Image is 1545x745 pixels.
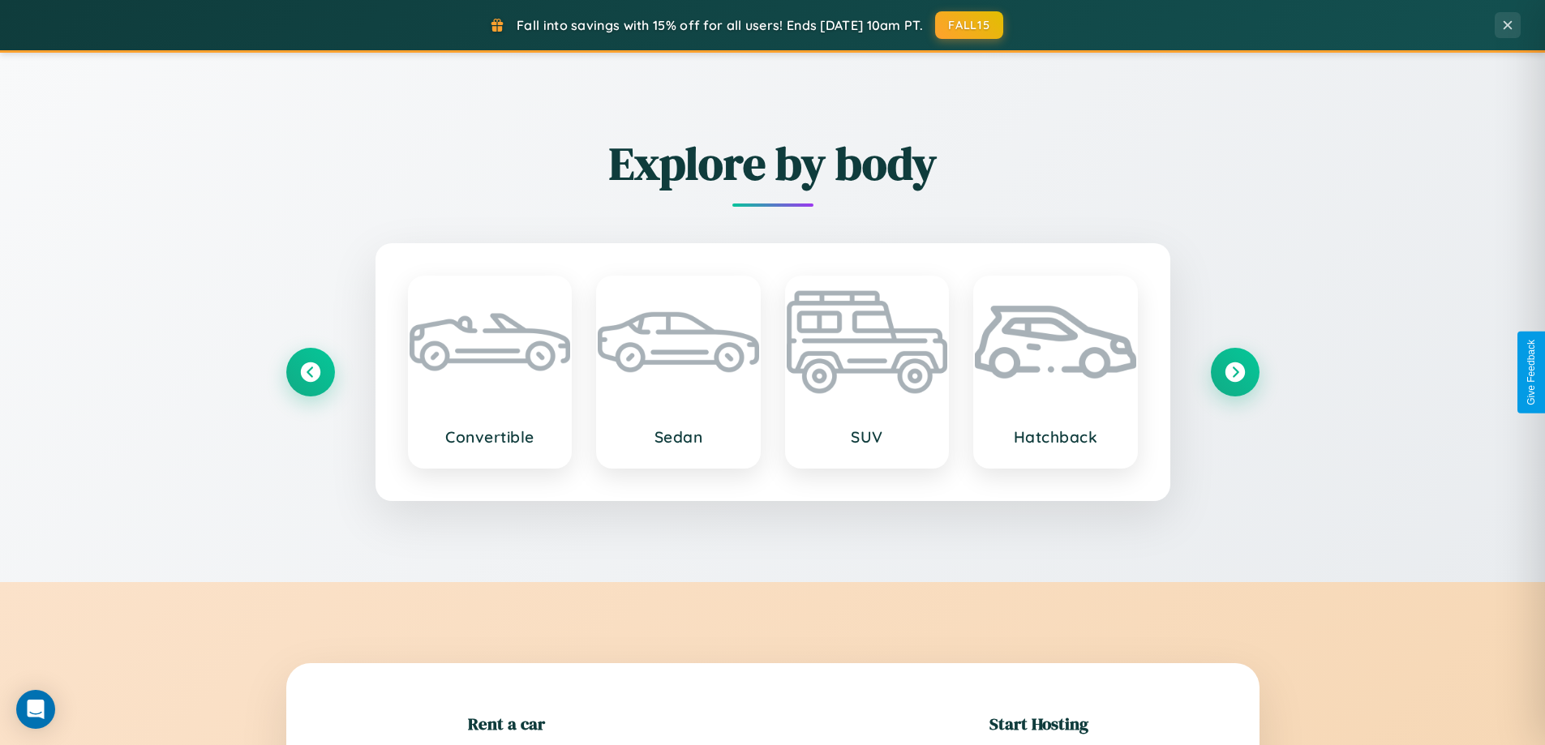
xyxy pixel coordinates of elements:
[426,427,555,447] h3: Convertible
[935,11,1003,39] button: FALL15
[614,427,743,447] h3: Sedan
[991,427,1120,447] h3: Hatchback
[517,17,923,33] span: Fall into savings with 15% off for all users! Ends [DATE] 10am PT.
[286,132,1260,195] h2: Explore by body
[1526,340,1537,405] div: Give Feedback
[989,712,1088,735] h2: Start Hosting
[803,427,932,447] h3: SUV
[16,690,55,729] div: Open Intercom Messenger
[468,712,545,735] h2: Rent a car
